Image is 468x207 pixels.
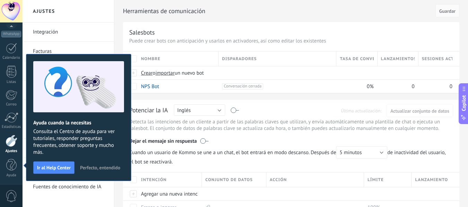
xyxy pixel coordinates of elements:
[129,146,387,159] span: Cuando un usuario de Kommo se une a un chat, el bot entrará en modo descanso. Después de
[415,177,448,183] span: Lanzamiento
[141,70,153,76] span: Crear
[368,177,384,183] span: Límite
[450,83,452,90] span: 0
[156,70,175,76] span: importar
[37,165,71,170] span: Ir al Help Center
[129,106,168,115] div: Potenciar la IA
[435,4,459,17] button: Guardar
[33,22,107,42] a: Integración
[1,31,21,37] div: WhatsApp
[412,83,415,90] span: 0
[129,38,453,44] p: Puede crear bots con anticipación y usarlos en activadores, así como editar los existentes
[367,83,374,90] span: 0%
[439,9,456,13] span: Guardar
[33,42,107,61] a: Facturas
[418,80,452,93] div: 0
[175,70,204,76] span: un nuevo bot
[1,149,21,153] div: Ajustes
[129,28,155,36] div: Salesbots
[33,161,74,174] button: Ir al Help Center
[1,102,21,107] div: Correo
[141,177,167,183] span: Intención
[33,177,107,197] a: Fuentes de conocimiento de IA
[123,4,433,18] h2: Herramientas de comunicación
[177,107,191,114] span: Inglés
[80,165,120,170] span: Perfecto, entendido
[222,56,257,62] span: Disparadores
[222,83,263,90] span: Conversación cerrada
[153,70,156,76] span: o
[378,80,415,93] div: 0
[460,95,467,111] span: Copilot
[129,119,453,132] p: Detecta las intenciones de un cliente a partir de las palabras claves que utilizan, y envía autom...
[1,125,21,129] div: Estadísticas
[336,80,374,93] div: 0%
[23,42,114,61] li: Facturas
[141,83,159,90] a: NPS Bot
[1,173,21,178] div: Ayuda
[174,104,225,116] button: Inglés
[270,177,287,183] span: Acción
[339,149,362,156] span: 5 minutos
[422,56,452,62] span: Sesiones activas
[381,56,415,62] span: Lanzamientos totales
[1,56,21,60] div: Calendario
[33,128,124,156] span: Consulta el Centro de ayuda para ver tutoriales, responder preguntas frecuentes, obtener soporte ...
[1,80,21,84] div: Listas
[205,177,253,183] span: Conjunto de datos
[33,120,124,126] h2: Ayuda cuando la necesitas
[141,56,160,62] span: Nombre
[23,177,114,196] li: Fuentes de conocimiento de IA
[336,146,387,159] button: 5 minutos
[23,22,114,42] li: Integración
[129,133,453,146] div: Dejar el mensaje sin respuesta
[138,187,198,200] div: Agregar una nueva intención
[129,146,453,165] span: de inactividad del usuario, el bot se reactivará.
[77,162,123,173] button: Perfecto, entendido
[340,56,373,62] span: Tasa de conversión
